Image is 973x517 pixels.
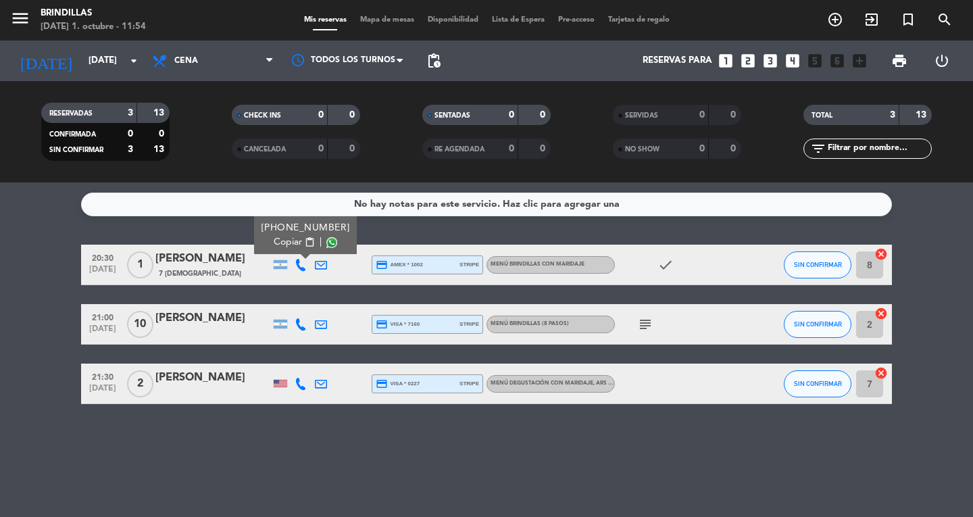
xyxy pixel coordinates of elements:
i: filter_list [810,141,826,157]
strong: 0 [349,144,357,153]
span: RESERVADAS [49,110,93,117]
span: Lista de Espera [485,16,551,24]
span: [DATE] [86,384,120,399]
span: 7 [DEMOGRAPHIC_DATA] [159,268,241,279]
span: SIN CONFIRMAR [49,147,103,153]
i: add_box [851,52,868,70]
i: looks_5 [806,52,824,70]
span: CANCELADA [244,146,286,153]
span: visa * 7160 [376,318,420,330]
input: Filtrar por nombre... [826,141,931,156]
span: 21:30 [86,368,120,384]
strong: 13 [153,108,167,118]
span: Mapa de mesas [353,16,421,24]
i: credit_card [376,318,388,330]
strong: 3 [128,108,133,118]
span: [DATE] [86,265,120,280]
div: [PHONE_NUMBER] [261,221,350,235]
span: | [320,235,322,249]
span: Disponibilidad [421,16,485,24]
div: No hay notas para este servicio. Haz clic para agregar una [354,197,620,212]
i: cancel [874,366,888,380]
i: check [657,257,674,273]
span: RE AGENDADA [434,146,484,153]
span: CONFIRMADA [49,131,96,138]
i: power_settings_new [934,53,950,69]
span: 1 [127,251,153,278]
span: SIN CONFIRMAR [794,380,842,387]
i: looks_3 [762,52,779,70]
strong: 0 [730,110,739,120]
strong: 0 [318,144,324,153]
div: [PERSON_NAME] [155,369,270,387]
div: [DATE] 1. octubre - 11:54 [41,20,146,34]
i: add_circle_outline [827,11,843,28]
span: TOTAL [812,112,832,119]
strong: 0 [699,110,705,120]
button: SIN CONFIRMAR [784,311,851,338]
span: Reservas para [643,55,712,66]
i: cancel [874,307,888,320]
i: credit_card [376,259,388,271]
i: subject [637,316,653,333]
span: 2 [127,370,153,397]
i: arrow_drop_down [126,53,142,69]
span: NO SHOW [625,146,659,153]
span: CHECK INS [244,112,281,119]
div: [PERSON_NAME] [155,250,270,268]
strong: 13 [916,110,929,120]
div: Brindillas [41,7,146,20]
span: pending_actions [426,53,442,69]
button: menu [10,8,30,33]
strong: 13 [153,145,167,154]
i: menu [10,8,30,28]
strong: 3 [890,110,895,120]
span: SIN CONFIRMAR [794,261,842,268]
i: cancel [874,247,888,261]
span: visa * 0227 [376,378,420,390]
div: [PERSON_NAME] [155,310,270,327]
span: Cena [174,56,198,66]
strong: 0 [540,144,548,153]
span: Mis reservas [297,16,353,24]
strong: 0 [509,110,514,120]
span: 21:00 [86,309,120,324]
strong: 0 [730,144,739,153]
button: Copiarcontent_paste [274,235,315,249]
i: credit_card [376,378,388,390]
i: looks_two [739,52,757,70]
span: Menú Degustación con Maridaje [491,380,630,386]
i: turned_in_not [900,11,916,28]
i: [DATE] [10,46,82,76]
span: stripe [459,379,479,388]
span: 10 [127,311,153,338]
i: search [937,11,953,28]
span: SIN CONFIRMAR [794,320,842,328]
i: looks_4 [784,52,801,70]
strong: 0 [159,129,167,139]
button: SIN CONFIRMAR [784,251,851,278]
strong: 3 [128,145,133,154]
strong: 0 [349,110,357,120]
strong: 0 [318,110,324,120]
i: looks_one [717,52,734,70]
span: content_paste [305,237,315,247]
span: Copiar [274,235,302,249]
span: , ARS 250.000 [593,380,630,386]
span: Pre-acceso [551,16,601,24]
i: exit_to_app [864,11,880,28]
span: print [891,53,907,69]
span: Menú Brindillas con Maridaje [491,262,584,267]
span: amex * 1002 [376,259,423,271]
strong: 0 [540,110,548,120]
span: SERVIDAS [625,112,658,119]
span: SENTADAS [434,112,470,119]
span: 20:30 [86,249,120,265]
span: [DATE] [86,324,120,340]
strong: 0 [128,129,133,139]
span: Menú Brindillas (8 Pasos) [491,321,569,326]
span: stripe [459,260,479,269]
strong: 0 [699,144,705,153]
div: LOG OUT [920,41,963,81]
span: Tarjetas de regalo [601,16,676,24]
